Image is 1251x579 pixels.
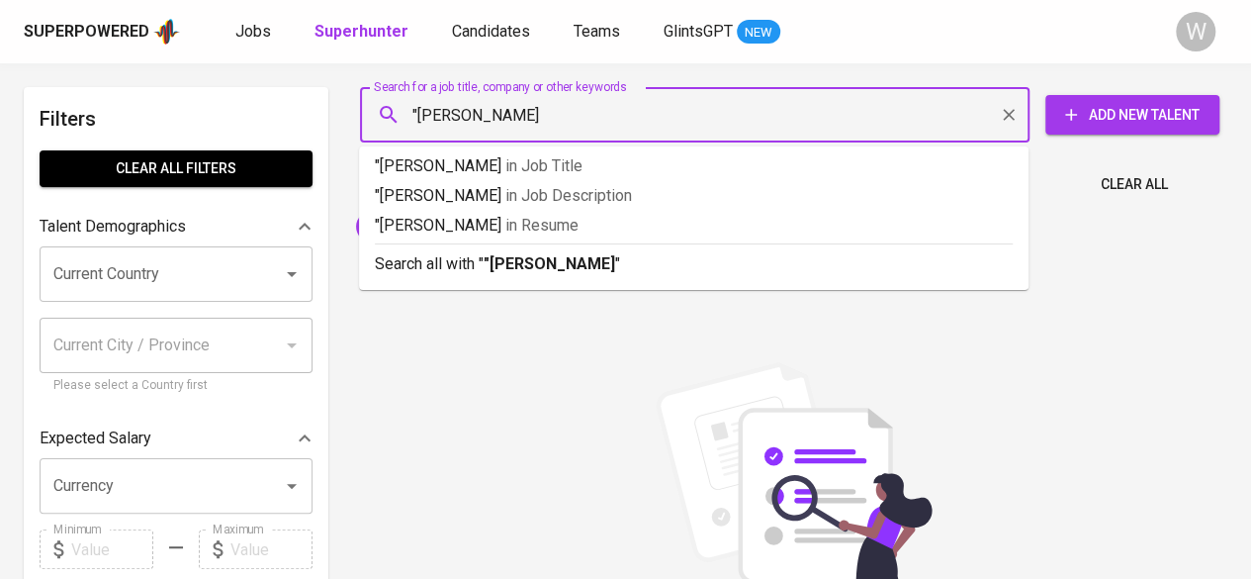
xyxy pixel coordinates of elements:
[24,21,149,44] div: Superpowered
[1093,166,1176,203] button: Clear All
[314,20,412,45] a: Superhunter
[1061,103,1204,128] span: Add New Talent
[375,214,1013,238] p: "[PERSON_NAME]
[40,427,151,450] p: Expected Salary
[24,17,180,47] a: Superpoweredapp logo
[356,211,606,242] div: [EMAIL_ADDRESS][DOMAIN_NAME]
[664,22,733,41] span: GlintsGPT
[452,20,534,45] a: Candidates
[505,156,582,175] span: in Job Title
[40,419,313,458] div: Expected Salary
[1101,172,1168,197] span: Clear All
[40,103,313,135] h6: Filters
[278,472,306,500] button: Open
[375,184,1013,208] p: "[PERSON_NAME]
[53,376,299,396] p: Please select a Country first
[505,186,632,205] span: in Job Description
[278,260,306,288] button: Open
[235,22,271,41] span: Jobs
[1045,95,1219,135] button: Add New Talent
[737,23,780,43] span: NEW
[356,217,585,236] span: [EMAIL_ADDRESS][DOMAIN_NAME]
[314,22,408,41] b: Superhunter
[505,216,579,235] span: in Resume
[375,252,1013,276] p: Search all with " "
[40,207,313,246] div: Talent Demographics
[664,20,780,45] a: GlintsGPT NEW
[375,154,1013,178] p: "[PERSON_NAME]
[484,254,615,273] b: "[PERSON_NAME]
[40,215,186,239] p: Talent Demographics
[574,20,624,45] a: Teams
[995,101,1023,129] button: Clear
[153,17,180,47] img: app logo
[1176,12,1215,51] div: W
[230,530,313,569] input: Value
[452,22,530,41] span: Candidates
[235,20,275,45] a: Jobs
[71,530,153,569] input: Value
[40,150,313,187] button: Clear All filters
[574,22,620,41] span: Teams
[55,156,297,181] span: Clear All filters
